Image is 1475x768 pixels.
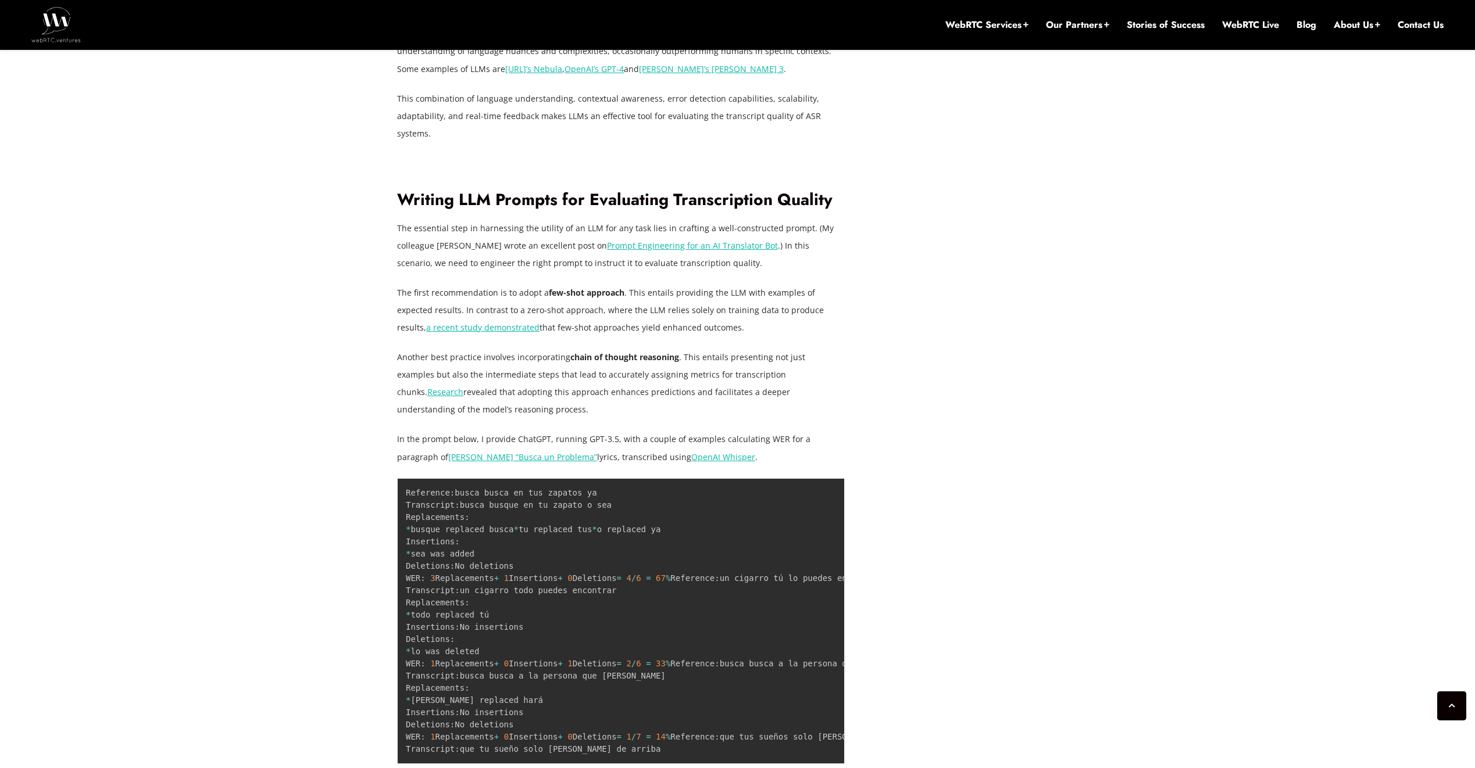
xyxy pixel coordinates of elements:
img: WebRTC.ventures [31,7,81,42]
a: OpenAI’s GPT-4 [565,63,624,74]
span: = [617,732,622,741]
span: + [558,573,562,583]
span: / [631,732,636,741]
a: [URL]’s Nebula [505,63,562,74]
span: : [450,720,455,729]
p: In the prompt below, I provide ChatGPT, running GPT-3.5, with a couple of examples calculating WE... [397,430,845,465]
a: OpenAI Whisper [691,451,755,462]
span: : [455,586,459,595]
span: : [455,622,459,631]
span: : [455,500,459,509]
strong: few-shot approach [549,287,624,298]
span: 6 [636,573,641,583]
span: : [465,683,469,692]
span: = [646,732,651,741]
span: : [465,512,469,522]
a: Our Partners [1046,19,1109,31]
span: 1 [504,573,509,583]
p: The essential step in harnessing the utility of an LLM for any task lies in crafting a well-const... [397,220,845,272]
span: / [631,573,636,583]
span: : [420,573,425,583]
span: : [715,573,719,583]
p: This combination of language understanding, contextual awareness, error detection capabilities, s... [397,90,845,142]
span: 1 [567,659,572,668]
span: 0 [567,732,572,741]
p: The first recommendation is to adopt a . This entails providing the LLM with examples of expected... [397,284,845,336]
span: + [558,659,562,668]
span: : [455,537,459,546]
span: 3 [430,573,435,583]
span: 6 [636,659,641,668]
span: : [420,659,425,668]
span: : [455,671,459,680]
span: : [420,732,425,741]
a: Contact Us [1398,19,1444,31]
span: = [617,659,622,668]
span: 4 [626,573,631,583]
span: / [631,659,636,668]
span: 2 [626,659,631,668]
a: Stories of Success [1127,19,1205,31]
span: 1 [626,732,631,741]
span: + [494,659,499,668]
span: = [646,659,651,668]
span: + [494,732,499,741]
span: = [646,573,651,583]
span: 0 [567,573,572,583]
span: : [450,634,455,644]
span: : [455,708,459,717]
p: Another best practice involves incorporating . This entails presenting not just examples but also... [397,349,845,418]
span: + [558,732,562,741]
a: Research [427,386,463,397]
span: 0 [504,732,509,741]
span: 1 [430,732,435,741]
a: a recent study demonstrated [426,322,540,333]
span: 33 [656,659,666,668]
a: [PERSON_NAME]’s [PERSON_NAME] 3 [639,63,784,74]
span: : [715,659,719,668]
span: : [450,488,455,497]
span: % [666,573,670,583]
span: % [666,659,670,668]
strong: chain of thought reasoning [570,351,679,363]
span: : [465,598,469,607]
p: As language models advanced, they transitioned into Large Language Models (LLMs), which demonstra... [397,25,845,77]
span: 1 [430,659,435,668]
span: : [450,561,455,570]
span: 7 [636,732,641,741]
span: 67 [656,573,666,583]
span: 14 [656,732,666,741]
span: = [617,573,622,583]
a: Blog [1297,19,1316,31]
a: About Us [1334,19,1380,31]
span: + [494,573,499,583]
code: Reference busca busca en tus zapatos ya Transcript busca busque en tu zapato o sea Replacements b... [406,488,926,753]
span: : [455,744,459,753]
span: % [666,732,670,741]
a: [PERSON_NAME] “Busca un Problema” [448,451,597,462]
span: : [715,732,719,741]
a: WebRTC Services [945,19,1028,31]
span: 0 [504,659,509,668]
a: WebRTC Live [1222,19,1279,31]
a: Prompt Engineering for an AI Translator Bot [607,240,778,251]
h2: Writing LLM Prompts for Evaluating Transcription Quality [397,190,845,210]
